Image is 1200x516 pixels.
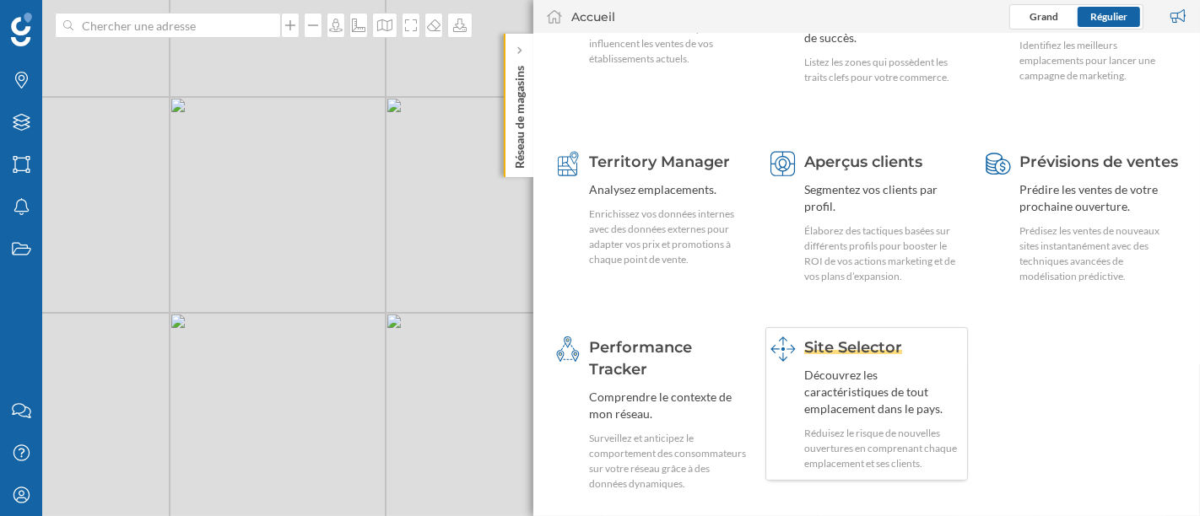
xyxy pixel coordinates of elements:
[804,367,963,417] div: Découvrez les caractéristiques de tout emplacement dans le pays.
[589,338,692,379] span: Performance Tracker
[804,223,963,284] div: Élaborez des tactiques basées sur différents profils pour booster le ROI de vos actions marketing...
[511,59,528,169] p: Réseau de magasins
[589,431,748,492] div: Surveillez et anticipez le comportement des consommateurs sur votre réseau grâce à des données dy...
[1019,181,1178,215] div: Prédire les ventes de votre prochaine ouverture.
[804,153,922,171] span: Aperçus clients
[804,338,902,357] span: Site Selector
[571,8,615,25] div: Accueil
[1090,10,1127,23] span: Régulier
[804,55,963,85] div: Listez les zones qui possèdent les traits clefs pour votre commerce.
[589,389,748,422] div: Comprendre le contexte de mon réseau.
[589,207,748,267] div: Enrichissez vos données internes avec des données externes pour adapter vos prix et promotions à ...
[770,151,796,176] img: customer-intelligence.svg
[986,151,1011,176] img: sales-forecast.svg
[555,336,581,362] img: monitoring-360--hover.svg
[770,336,796,362] img: dashboards-manager.svg
[589,181,748,198] div: Analysez emplacements.
[555,151,581,176] img: territory-manager.svg
[11,13,32,46] img: Logo Geoblink
[1019,38,1178,83] div: Identifiez les meilleurs emplacements pour lancer une campagne de marketing.
[804,181,963,215] div: Segmentez vos clients par profil.
[1030,10,1058,23] span: Grand
[27,12,109,27] span: Assistance
[1019,223,1178,284] div: Prédisez les ventes de nouveaux sites instantanément avec des techniques avancées de modélisation...
[589,153,730,171] span: Territory Manager
[804,426,963,471] div: Réduisez le risque de nouvelles ouvertures en comprenant chaque emplacement et ses clients.
[589,21,748,67] div: Connaissez les facteurs qui influencent les ventes de vos établissements actuels.
[1019,153,1178,171] span: Prévisions de ventes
